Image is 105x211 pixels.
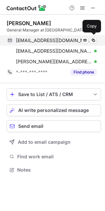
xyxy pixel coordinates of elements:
[7,27,101,33] div: General Manager at [GEOGRAPHIC_DATA]
[18,124,43,129] span: Send email
[16,48,92,54] span: [EMAIL_ADDRESS][DOMAIN_NAME]
[7,20,51,26] div: [PERSON_NAME]
[18,139,71,145] span: Add to email campaign
[71,69,97,76] button: Reveal Button
[16,37,92,43] span: [EMAIL_ADDRESS][DOMAIN_NAME]
[7,165,101,175] button: Notes
[17,167,98,173] span: Notes
[7,4,46,12] img: ContactOut v5.3.10
[7,152,101,161] button: Find work email
[7,88,101,100] button: save-profile-one-click
[7,136,101,148] button: Add to email campaign
[7,120,101,132] button: Send email
[18,108,89,113] span: AI write personalized message
[7,104,101,116] button: AI write personalized message
[18,92,89,97] div: Save to List / ATS / CRM
[16,59,92,65] span: [PERSON_NAME][EMAIL_ADDRESS][PERSON_NAME][DOMAIN_NAME]
[17,154,98,160] span: Find work email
